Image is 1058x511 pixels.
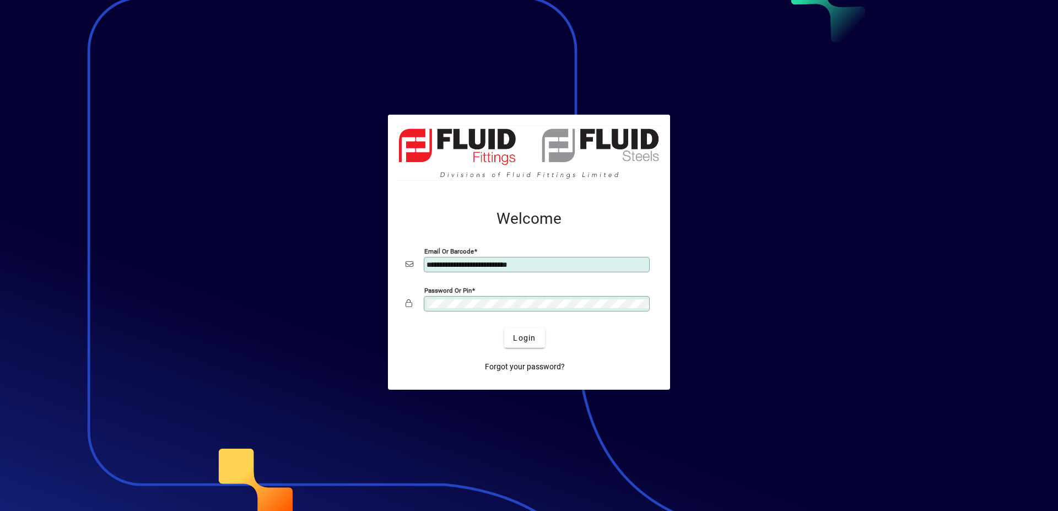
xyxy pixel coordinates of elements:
span: Forgot your password? [485,361,565,373]
mat-label: Password or Pin [424,287,472,294]
mat-label: Email or Barcode [424,248,474,255]
h2: Welcome [406,209,652,228]
span: Login [513,332,536,344]
button: Login [504,328,544,348]
a: Forgot your password? [481,357,569,376]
